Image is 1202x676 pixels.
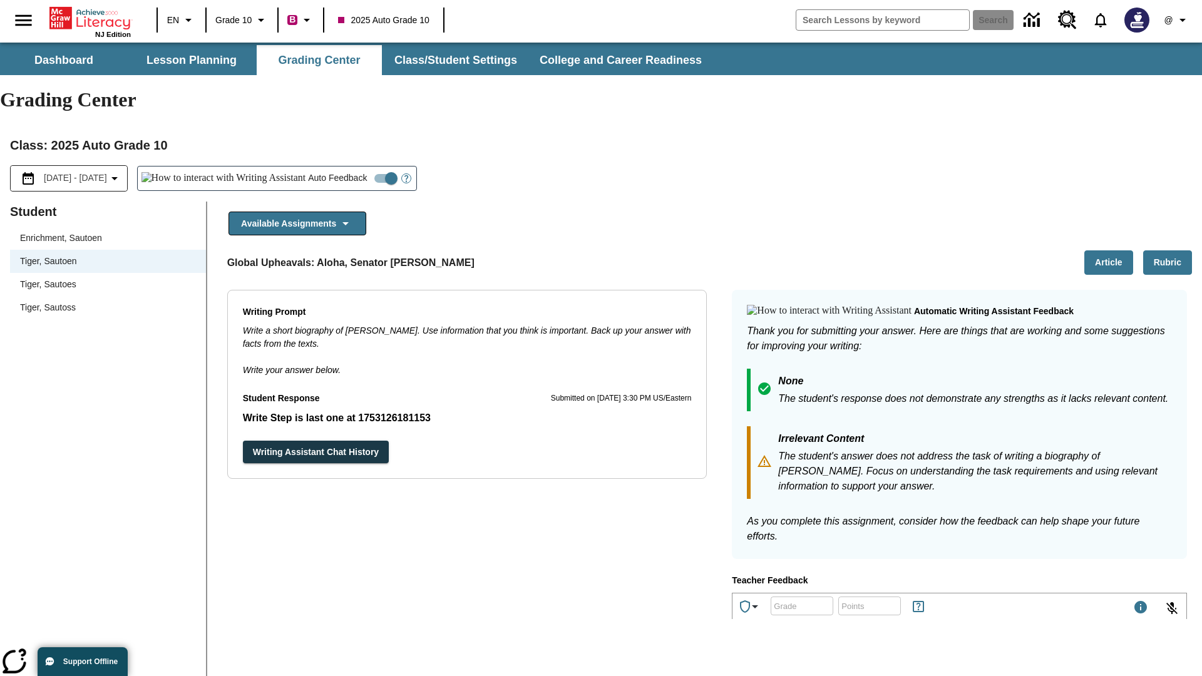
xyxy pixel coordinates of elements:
[771,597,833,615] div: Grade: Letters, numbers, %, + and - are allowed.
[10,250,206,273] div: Tiger, Sautoen
[243,411,692,426] p: Write Step is last one at 1753126181153
[838,597,901,615] div: Points: Must be equal to or less than 25.
[551,392,692,405] p: Submitted on [DATE] 3:30 PM US/Eastern
[732,594,768,619] button: Achievements
[243,351,692,377] p: Write your answer below.
[778,391,1168,406] p: The student's response does not demonstrate any strengths as it lacks relevant content.
[229,212,366,236] button: Available Assignments
[49,6,131,31] a: Home
[38,647,128,676] button: Support Offline
[1133,600,1148,617] div: Maximum 1000 characters Press Escape to exit toolbar and use left and right arrow keys to access ...
[338,14,429,27] span: 2025 Auto Grade 10
[243,392,320,406] p: Student Response
[308,172,367,185] span: Auto Feedback
[243,441,389,464] button: Writing Assistant Chat History
[747,514,1172,544] p: As you complete this assignment, consider how the feedback can help shape your future efforts.
[906,594,931,619] button: Rules for Earning Points and Achievements, Will open in new tab
[16,171,122,186] button: Select the date range menu item
[63,657,118,666] span: Support Offline
[732,574,1187,588] p: Teacher Feedback
[1050,3,1084,37] a: Resource Center, Will open in new tab
[1157,593,1187,623] button: Click to activate and allow voice recognition
[282,9,319,31] button: Boost Class color is violet red. Change class color
[796,10,969,30] input: search field
[49,4,131,38] div: Home
[1124,8,1149,33] img: Avatar
[95,31,131,38] span: NJ Edition
[129,45,254,75] button: Lesson Planning
[215,14,252,27] span: Grade 10
[914,305,1074,319] p: Automatic writing assistant feedback
[384,45,527,75] button: Class/Student Settings
[10,227,206,250] div: Enrichment, Sautoen
[1084,250,1133,275] button: Article, Will open in new tab
[778,431,1172,449] p: Irrelevant Content
[1084,4,1117,36] a: Notifications
[162,9,202,31] button: Language: EN, Select a language
[5,10,183,21] body: Type your response here.
[210,9,274,31] button: Grade: Grade 10, Select a grade
[1016,3,1050,38] a: Data Center
[20,232,196,245] span: Enrichment, Sautoen
[20,301,196,314] span: Tiger, Sautoss
[10,296,206,319] div: Tiger, Sautoss
[10,202,206,222] p: Student
[838,589,901,622] input: Points: Must be equal to or less than 25.
[10,135,1192,155] h2: Class : 2025 Auto Grade 10
[1117,4,1157,36] button: Select a new avatar
[243,324,692,351] p: Write a short biography of [PERSON_NAME]. Use information that you think is important. Back up yo...
[530,45,712,75] button: College and Career Readiness
[141,172,306,185] img: How to interact with Writing Assistant
[747,305,912,317] img: How to interact with Writing Assistant
[44,172,107,185] span: [DATE] - [DATE]
[289,12,295,28] span: B
[243,305,692,319] p: Writing Prompt
[227,255,475,270] p: Global Upheavals: Aloha, Senator [PERSON_NAME]
[5,2,42,39] button: Open side menu
[20,255,196,268] span: Tiger, Sautoen
[20,278,196,291] span: Tiger, Sautoes
[107,171,122,186] svg: Collapse Date Range Filter
[1157,9,1197,31] button: Profile/Settings
[243,411,692,426] p: Student Response
[10,273,206,296] div: Tiger, Sautoes
[778,449,1172,494] p: The student's answer does not address the task of writing a biography of [PERSON_NAME]. Focus on ...
[1,45,126,75] button: Dashboard
[771,589,833,622] input: Grade: Letters, numbers, %, + and - are allowed.
[1164,14,1173,27] span: @
[747,324,1172,354] p: Thank you for submitting your answer. Here are things that are working and some suggestions for i...
[1143,250,1192,275] button: Rubric, Will open in new tab
[257,45,382,75] button: Grading Center
[778,374,1168,391] p: None
[396,166,416,190] button: Open Help for Writing Assistant
[167,14,179,27] span: EN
